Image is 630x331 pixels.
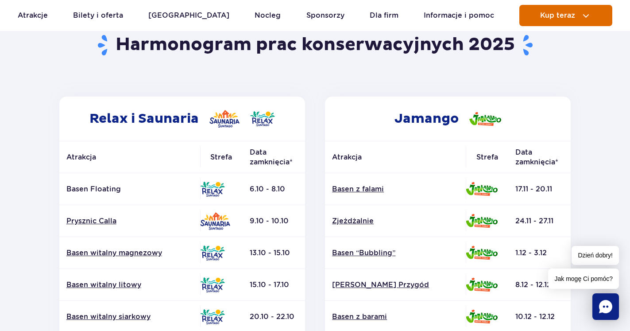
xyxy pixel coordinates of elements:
[508,173,571,205] td: 17.11 - 20.11
[66,248,193,258] a: Basen witalny magnezowy
[200,245,225,261] img: Relax
[466,278,498,292] img: Jamango
[255,5,281,26] a: Nocleg
[200,212,230,230] img: Saunaria
[519,5,612,26] button: Kup teraz
[200,182,225,197] img: Relax
[592,293,619,320] div: Chat
[250,111,275,126] img: Relax
[332,248,459,258] a: Basen “Bubbling”
[243,173,305,205] td: 6.10 - 8.10
[59,97,305,141] h2: Relax i Saunaria
[508,141,571,173] th: Data zamknięcia*
[332,216,459,226] a: Zjeżdżalnie
[332,184,459,194] a: Basen z falami
[325,141,466,173] th: Atrakcja
[332,280,459,290] a: [PERSON_NAME] Przygód
[66,216,193,226] a: Prysznic Calla
[508,237,571,269] td: 1.12 - 3.12
[148,5,229,26] a: [GEOGRAPHIC_DATA]
[466,310,498,323] img: Jamango
[243,269,305,301] td: 15.10 - 17.10
[508,205,571,237] td: 24.11 - 27.11
[572,246,619,265] span: Dzień dobry!
[306,5,344,26] a: Sponsorzy
[424,5,494,26] a: Informacje i pomoc
[18,5,48,26] a: Atrakcje
[370,5,398,26] a: Dla firm
[209,110,240,128] img: Saunaria
[466,182,498,196] img: Jamango
[200,309,225,324] img: Relax
[466,214,498,228] img: Jamango
[332,312,459,322] a: Basen z barami
[508,269,571,301] td: 8.12 - 12.12
[66,312,193,322] a: Basen witalny siarkowy
[243,237,305,269] td: 13.10 - 15.10
[200,141,243,173] th: Strefa
[73,5,123,26] a: Bilety i oferta
[200,277,225,292] img: Relax
[56,34,574,57] h1: Harmonogram prac konserwacyjnych 2025
[466,246,498,260] img: Jamango
[469,112,501,126] img: Jamango
[59,141,200,173] th: Atrakcja
[66,184,193,194] p: Basen Floating
[540,12,575,19] span: Kup teraz
[325,97,571,141] h2: Jamango
[243,205,305,237] td: 9.10 - 10.10
[66,280,193,290] a: Basen witalny litowy
[243,141,305,173] th: Data zamknięcia*
[466,141,508,173] th: Strefa
[548,269,619,289] span: Jak mogę Ci pomóc?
